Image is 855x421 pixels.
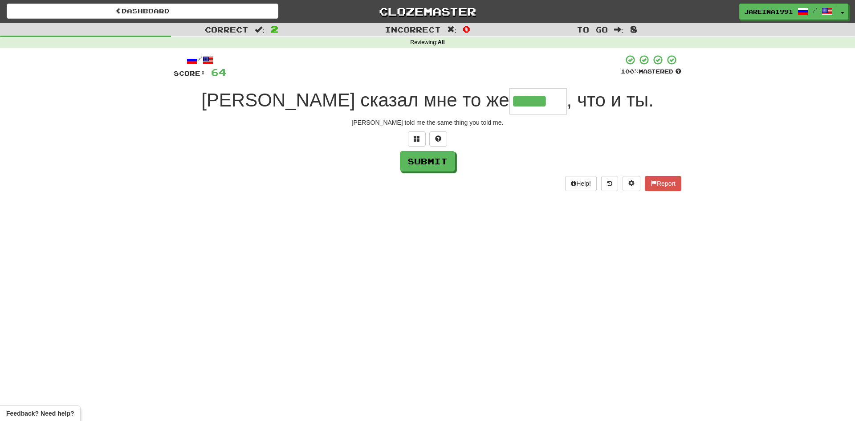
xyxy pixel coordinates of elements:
span: , что и ты. [567,90,654,110]
span: To go [577,25,608,34]
a: Jareina1991 / [739,4,837,20]
button: Round history (alt+y) [601,176,618,191]
span: / [813,7,817,13]
a: Dashboard [7,4,278,19]
button: Report [645,176,681,191]
div: Mastered [621,68,681,76]
span: : [255,26,265,33]
span: Jareina1991 [744,8,793,16]
span: : [614,26,624,33]
span: Open feedback widget [6,409,74,418]
span: [PERSON_NAME] сказал мне то же [201,90,509,110]
strong: All [438,39,445,45]
div: [PERSON_NAME] told me the same thing you told me. [174,118,681,127]
span: 8 [630,24,638,34]
div: / [174,54,226,65]
span: Score: [174,69,206,77]
button: Help! [565,176,597,191]
a: Clozemaster [292,4,563,19]
button: Single letter hint - you only get 1 per sentence and score half the points! alt+h [429,131,447,147]
span: Incorrect [385,25,441,34]
button: Submit [400,151,455,172]
button: Switch sentence to multiple choice alt+p [408,131,426,147]
span: 100 % [621,68,639,75]
span: 64 [211,66,226,78]
span: : [447,26,457,33]
span: 2 [271,24,278,34]
span: Correct [205,25,248,34]
span: 0 [463,24,470,34]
